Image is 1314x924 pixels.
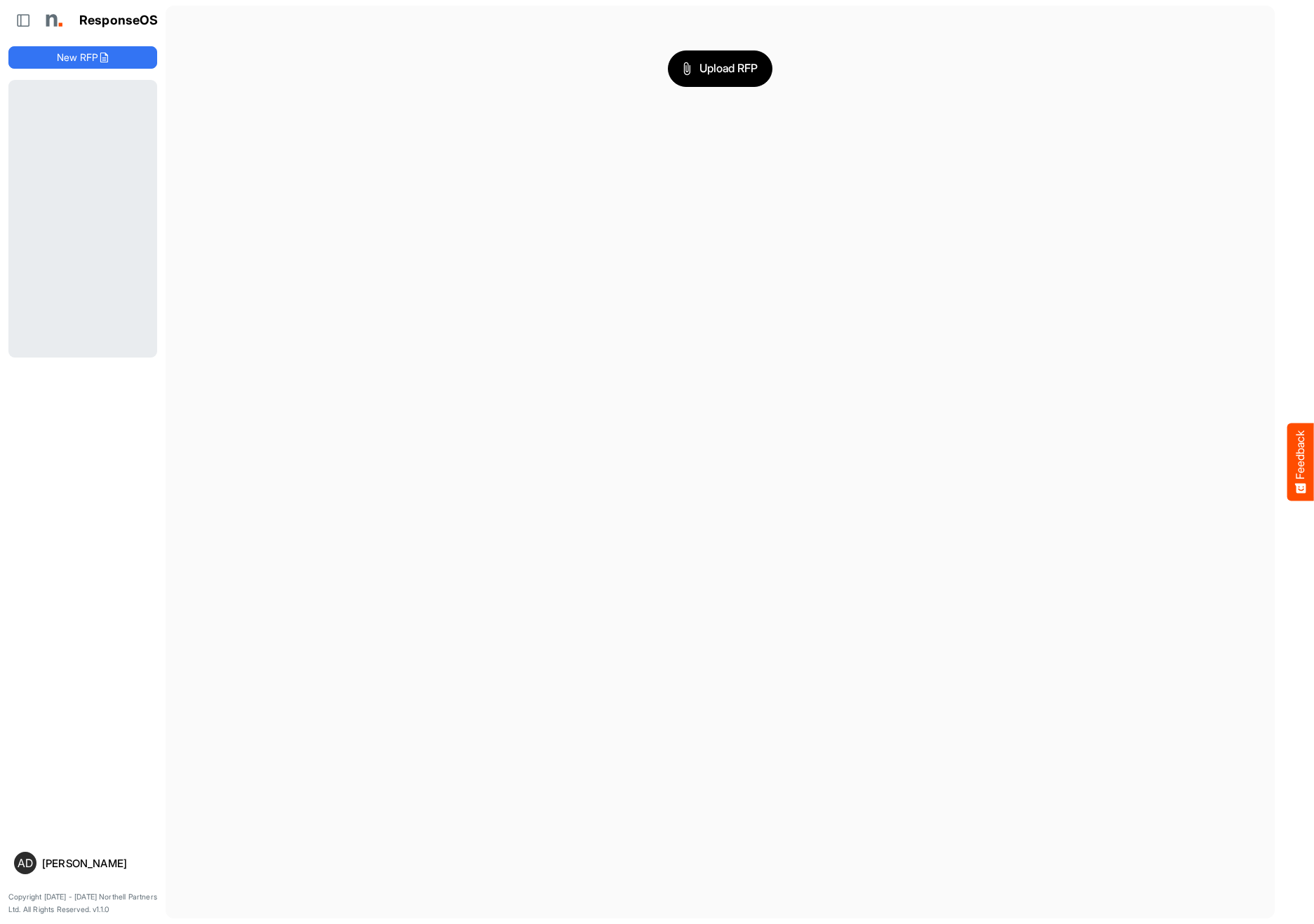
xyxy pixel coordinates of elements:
button: Upload RFP [668,50,773,87]
button: Feedback [1287,423,1314,501]
button: New RFP [8,46,157,69]
p: Copyright [DATE] - [DATE] Northell Partners Ltd. All Rights Reserved. v1.1.0 [8,891,157,916]
div: Loading... [8,80,157,357]
img: Northell [39,6,67,34]
div: [PERSON_NAME] [42,858,152,869]
span: Upload RFP [683,60,758,78]
span: AD [18,857,33,869]
h1: ResponseOS [79,13,159,28]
